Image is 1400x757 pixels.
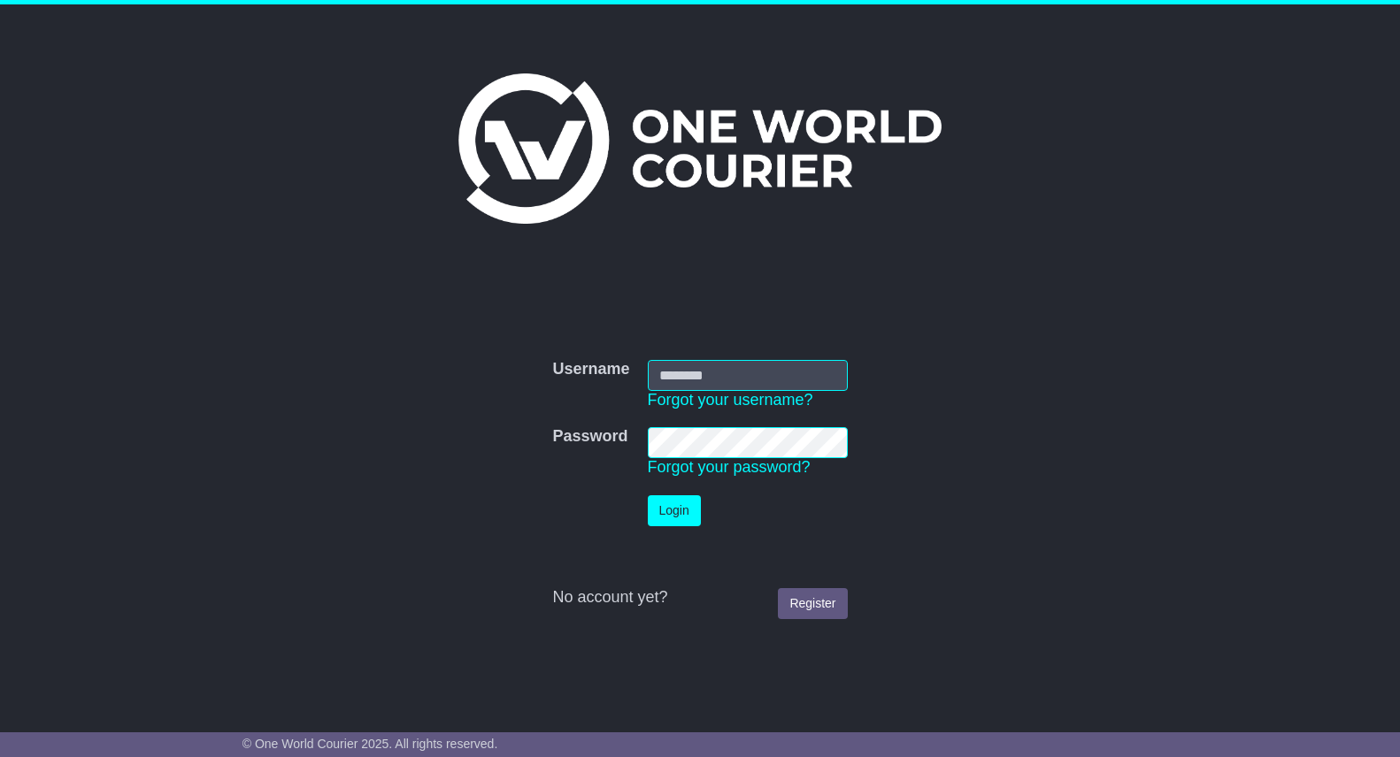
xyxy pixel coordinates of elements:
[648,391,813,409] a: Forgot your username?
[552,360,629,379] label: Username
[648,458,811,476] a: Forgot your password?
[648,495,701,526] button: Login
[458,73,942,224] img: One World
[552,427,627,447] label: Password
[552,588,847,608] div: No account yet?
[242,737,498,751] span: © One World Courier 2025. All rights reserved.
[778,588,847,619] a: Register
